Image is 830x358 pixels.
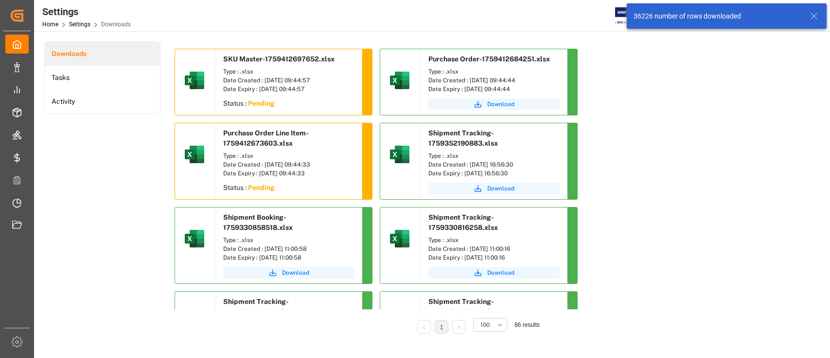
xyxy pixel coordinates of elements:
[45,42,160,66] a: Downloads
[183,69,206,92] img: microsoft-excel-2019--v1.png
[223,67,354,76] div: Type : .xlsx
[428,67,560,76] div: Type : .xlsx
[428,76,560,85] div: Date Created : [DATE] 09:44:44
[428,151,560,160] div: Type : .xlsx
[487,184,514,193] span: Download
[223,253,354,262] div: Date Expiry : [DATE] 11:00:58
[428,55,550,63] span: Purchase Order-1759412684251.xlsx
[223,245,354,253] div: Date Created : [DATE] 11:00:58
[45,90,160,113] a: Activity
[634,11,801,21] div: 36226 number of rows downloaded
[248,99,275,107] sapn: Pending
[428,213,498,231] span: Shipment Tracking-1759330816258.xlsx
[480,320,490,329] span: 100
[388,69,411,92] img: microsoft-excel-2019--v1.png
[452,320,466,334] li: Next Page
[248,184,275,191] sapn: Pending
[223,213,293,231] span: Shipment Booking-1759330858518.xlsx
[615,7,649,24] img: Exertis%20JAM%20-%20Email%20Logo.jpg_1722504956.jpg
[216,180,362,198] div: Status :
[223,267,354,279] button: Download
[428,85,560,94] div: Date Expiry : [DATE] 09:44:44
[428,298,498,316] span: Shipment Tracking-1759264146495.xlsx
[223,236,354,245] div: Type : .xlsx
[223,169,354,178] div: Date Expiry : [DATE] 09:44:33
[440,324,443,331] a: 1
[42,21,58,28] a: Home
[428,98,560,110] button: Download
[435,320,448,334] li: 1
[428,169,560,178] div: Date Expiry : [DATE] 16:56:30
[45,66,160,90] a: Tasks
[428,253,560,262] div: Date Expiry : [DATE] 11:00:16
[487,268,514,277] span: Download
[223,55,335,63] span: SKU Master-1759412697652.xlsx
[223,76,354,85] div: Date Created : [DATE] 09:44:57
[42,4,131,19] div: Settings
[428,236,560,245] div: Type : .xlsx
[428,129,498,147] span: Shipment Tracking-1759352190883.xlsx
[388,143,411,166] img: microsoft-excel-2019--v1.png
[514,321,540,328] span: 86 results
[487,100,514,109] span: Download
[417,320,431,334] li: Previous Page
[223,151,354,160] div: Type : .xlsx
[428,245,560,253] div: Date Created : [DATE] 11:00:16
[473,318,507,332] button: open menu
[223,129,309,147] span: Purchase Order Line Item-1759412673603.xlsx
[183,227,206,250] img: microsoft-excel-2019--v1.png
[223,298,291,316] span: Shipment Tracking-1759264146681.xlsx
[388,227,411,250] img: microsoft-excel-2019--v1.png
[282,268,309,277] span: Download
[428,183,560,194] button: Download
[223,160,354,169] div: Date Created : [DATE] 09:44:33
[428,160,560,169] div: Date Created : [DATE] 16:56:30
[223,85,354,94] div: Date Expiry : [DATE] 09:44:57
[428,267,560,279] button: Download
[69,21,90,28] a: Settings
[216,96,362,113] div: Status :
[183,143,206,166] img: microsoft-excel-2019--v1.png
